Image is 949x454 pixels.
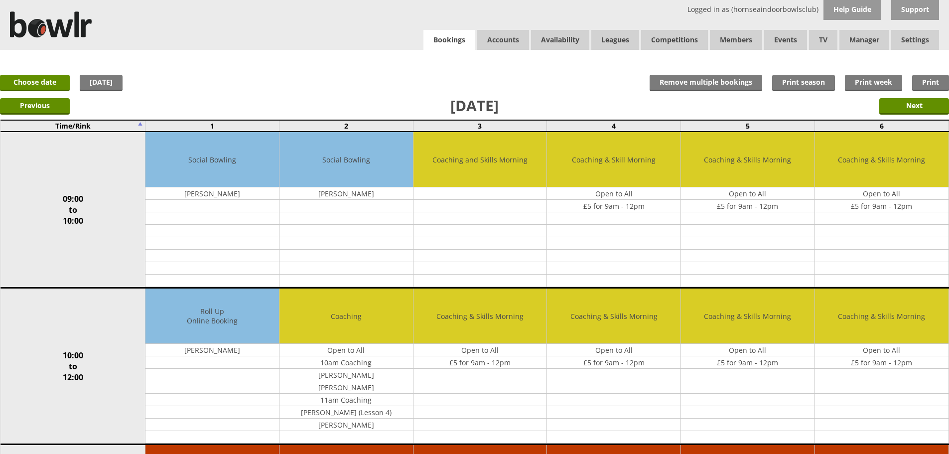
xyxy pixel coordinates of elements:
[650,75,762,91] input: Remove multiple bookings
[710,30,762,50] span: Members
[815,200,949,212] td: £5 for 9am - 12pm
[815,289,949,344] td: Coaching & Skills Morning
[279,187,413,200] td: [PERSON_NAME]
[547,200,680,212] td: £5 for 9am - 12pm
[912,75,949,91] a: Print
[413,120,547,132] td: 3
[531,30,589,50] a: Availability
[547,344,680,356] td: Open to All
[547,132,680,187] td: Coaching & Skill Morning
[279,356,413,369] td: 10am Coaching
[145,120,279,132] td: 1
[641,30,708,50] a: Competitions
[423,30,475,50] a: Bookings
[145,187,279,200] td: [PERSON_NAME]
[681,344,814,356] td: Open to All
[279,369,413,381] td: [PERSON_NAME]
[0,288,145,445] td: 10:00 to 12:00
[145,289,279,344] td: Roll Up Online Booking
[681,120,815,132] td: 5
[815,344,949,356] td: Open to All
[279,419,413,431] td: [PERSON_NAME]
[547,356,680,369] td: £5 for 9am - 12pm
[145,132,279,187] td: Social Bowling
[681,200,814,212] td: £5 for 9am - 12pm
[279,344,413,356] td: Open to All
[681,187,814,200] td: Open to All
[413,289,547,344] td: Coaching & Skills Morning
[413,356,547,369] td: £5 for 9am - 12pm
[0,132,145,288] td: 09:00 to 10:00
[413,344,547,356] td: Open to All
[814,120,949,132] td: 6
[279,394,413,406] td: 11am Coaching
[809,30,837,50] span: TV
[279,120,413,132] td: 2
[772,75,835,91] a: Print season
[879,98,949,115] input: Next
[413,132,547,187] td: Coaching and Skills Morning
[815,187,949,200] td: Open to All
[681,356,814,369] td: £5 for 9am - 12pm
[0,120,145,132] td: Time/Rink
[279,381,413,394] td: [PERSON_NAME]
[891,30,939,50] span: Settings
[681,289,814,344] td: Coaching & Skills Morning
[839,30,889,50] span: Manager
[80,75,123,91] a: [DATE]
[764,30,807,50] a: Events
[681,132,814,187] td: Coaching & Skills Morning
[815,132,949,187] td: Coaching & Skills Morning
[547,187,680,200] td: Open to All
[815,356,949,369] td: £5 for 9am - 12pm
[591,30,639,50] a: Leagues
[547,120,681,132] td: 4
[279,132,413,187] td: Social Bowling
[845,75,902,91] a: Print week
[279,289,413,344] td: Coaching
[547,289,680,344] td: Coaching & Skills Morning
[477,30,529,50] span: Accounts
[279,406,413,419] td: [PERSON_NAME] (Lesson 4)
[145,344,279,356] td: [PERSON_NAME]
